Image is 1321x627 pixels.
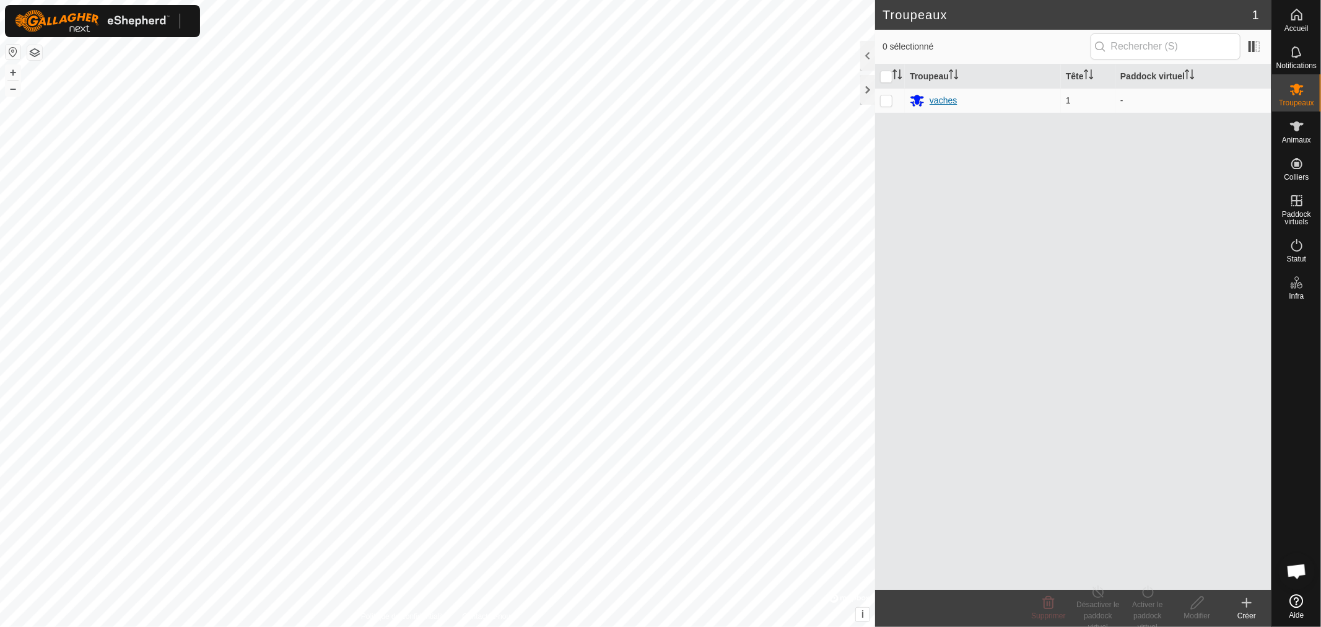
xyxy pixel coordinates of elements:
div: vaches [930,94,957,107]
p-sorticon: Activer pour trier [1185,71,1195,81]
a: Aide [1272,589,1321,624]
span: 1 [1066,95,1071,105]
button: i [856,608,870,621]
div: Open chat [1278,553,1315,590]
th: Tête [1061,64,1115,89]
span: Aide [1289,612,1304,619]
td: - [1115,88,1271,113]
span: i [861,609,864,620]
div: Créer [1222,610,1271,621]
div: Modifier [1172,610,1222,621]
span: Statut [1287,255,1306,263]
th: Paddock virtuel [1115,64,1271,89]
p-sorticon: Activer pour trier [949,71,959,81]
span: 0 sélectionné [883,40,1091,53]
button: – [6,81,20,96]
span: Accueil [1284,25,1309,32]
th: Troupeau [905,64,1061,89]
span: Animaux [1282,136,1311,144]
span: Paddock virtuels [1275,211,1318,226]
h2: Troupeaux [883,7,1252,22]
a: Contactez-nous [462,611,514,622]
img: Logo Gallagher [15,10,170,32]
span: 1 [1252,6,1259,24]
button: + [6,65,20,80]
span: Supprimer [1031,612,1065,620]
a: Politique de confidentialité [361,611,447,622]
span: Infra [1289,292,1304,300]
input: Rechercher (S) [1091,33,1240,59]
span: Troupeaux [1279,99,1314,107]
button: Réinitialiser la carte [6,45,20,59]
span: Notifications [1276,62,1317,69]
span: Colliers [1284,173,1309,181]
p-sorticon: Activer pour trier [1084,71,1094,81]
button: Couches de carte [27,45,42,60]
p-sorticon: Activer pour trier [892,71,902,81]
